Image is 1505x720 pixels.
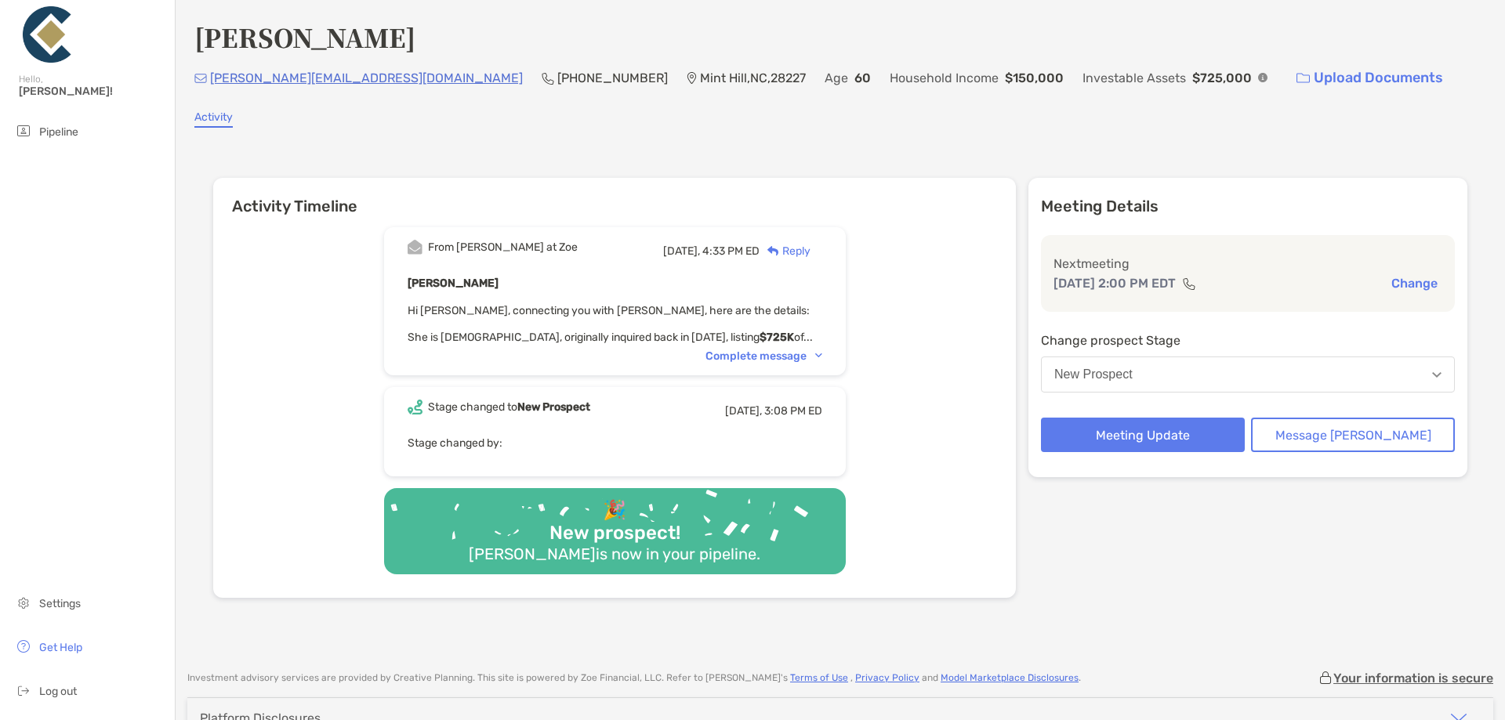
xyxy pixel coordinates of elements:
[19,85,165,98] span: [PERSON_NAME]!
[700,68,806,88] p: Mint Hill , NC , 28227
[1005,68,1064,88] p: $150,000
[1258,73,1267,82] img: Info Icon
[597,499,633,522] div: 🎉
[941,672,1079,683] a: Model Marketplace Disclosures
[408,400,422,414] img: Event icon
[760,331,794,344] strong: $725K
[1041,418,1245,452] button: Meeting Update
[1192,68,1252,88] p: $725,000
[815,353,822,358] img: Chevron icon
[725,404,762,418] span: [DATE],
[14,637,33,656] img: get-help icon
[1041,197,1455,216] p: Meeting Details
[187,672,1081,684] p: Investment advisory services are provided by Creative Planning . This site is powered by Zoe Fina...
[557,68,668,88] p: [PHONE_NUMBER]
[194,19,415,55] h4: [PERSON_NAME]
[39,597,81,610] span: Settings
[760,243,811,259] div: Reply
[767,246,779,256] img: Reply icon
[1387,275,1442,291] button: Change
[14,121,33,140] img: pipeline icon
[687,72,697,85] img: Location Icon
[14,681,33,700] img: logout icon
[663,244,700,258] span: [DATE],
[210,68,523,88] p: [PERSON_NAME][EMAIL_ADDRESS][DOMAIN_NAME]
[428,241,578,254] div: From [PERSON_NAME] at Zoe
[384,488,846,561] img: Confetti
[542,72,554,85] img: Phone Icon
[428,400,590,414] div: Stage changed to
[14,593,33,612] img: settings icon
[764,404,822,418] span: 3:08 PM ED
[790,672,848,683] a: Terms of Use
[1432,372,1442,378] img: Open dropdown arrow
[194,74,207,83] img: Email Icon
[1041,356,1455,393] button: New Prospect
[1041,331,1455,350] p: Change prospect Stage
[543,522,687,545] div: New prospect!
[408,304,813,344] span: Hi [PERSON_NAME], connecting you with [PERSON_NAME], here are the details: She is [DEMOGRAPHIC_DA...
[890,68,999,88] p: Household Income
[1333,671,1493,686] p: Your information is secure
[825,68,848,88] p: Age
[1053,273,1176,293] p: [DATE] 2:00 PM EDT
[1053,254,1442,273] p: Next meeting
[1182,277,1196,290] img: communication type
[408,433,822,453] p: Stage changed by:
[854,68,871,88] p: 60
[39,125,78,139] span: Pipeline
[19,6,75,63] img: Zoe Logo
[213,178,1016,215] h6: Activity Timeline
[408,240,422,255] img: Event icon
[39,641,82,654] span: Get Help
[1296,73,1310,84] img: button icon
[408,277,499,290] b: [PERSON_NAME]
[462,545,767,563] div: [PERSON_NAME] is now in your pipeline.
[517,400,590,414] b: New Prospect
[39,685,77,698] span: Log out
[1083,68,1186,88] p: Investable Assets
[702,244,760,258] span: 4:33 PM ED
[855,672,919,683] a: Privacy Policy
[1054,367,1133,382] div: New Prospect
[1286,61,1453,95] a: Upload Documents
[705,349,822,363] div: Complete message
[1251,418,1455,452] button: Message [PERSON_NAME]
[194,110,233,128] a: Activity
